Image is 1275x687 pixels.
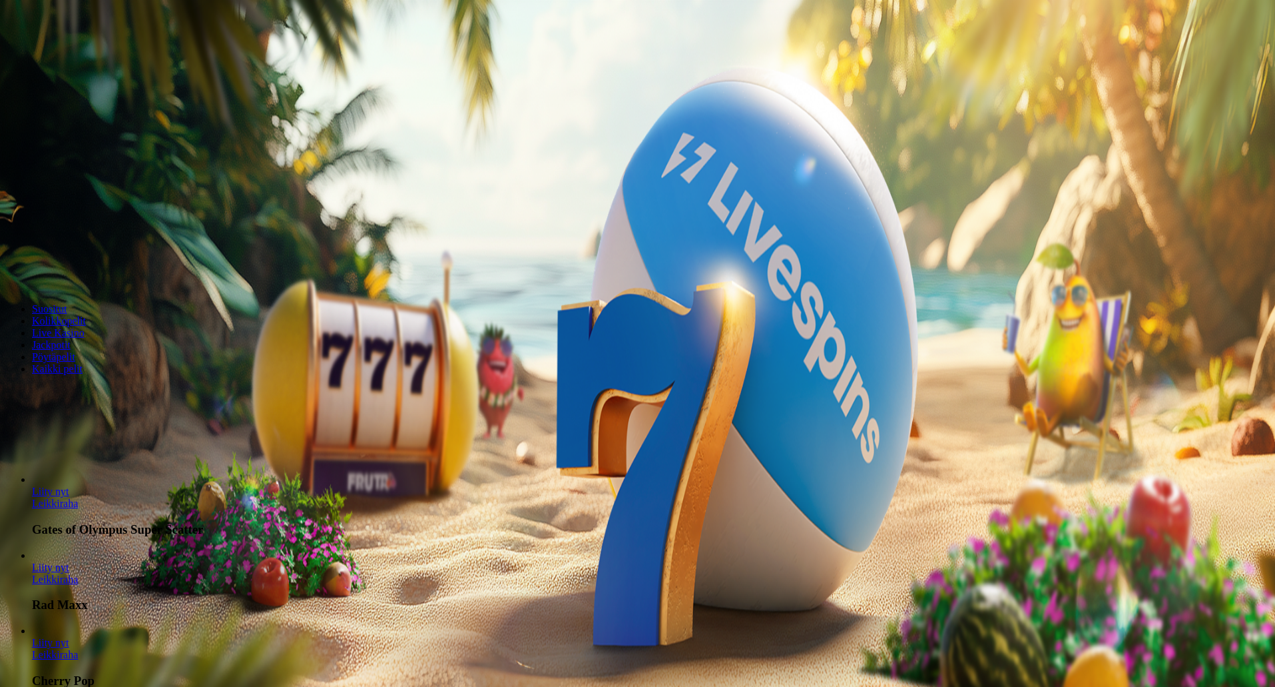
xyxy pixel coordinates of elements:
[32,637,69,648] a: Cherry Pop
[32,522,1270,537] h3: Gates of Olympus Super Scatter
[32,351,75,362] a: Pöytäpelit
[32,303,67,315] a: Suositut
[32,474,1270,537] article: Gates of Olympus Super Scatter
[32,550,1270,613] article: Rad Maxx
[32,562,69,573] a: Rad Maxx
[32,486,69,497] a: Gates of Olympus Super Scatter
[32,363,83,374] a: Kaikki pelit
[32,339,71,350] a: Jackpotit
[32,315,86,327] a: Kolikkopelit
[32,649,78,660] a: Cherry Pop
[32,637,69,648] span: Liity nyt
[32,498,78,509] a: Gates of Olympus Super Scatter
[32,486,69,497] span: Liity nyt
[32,562,69,573] span: Liity nyt
[32,598,1270,612] h3: Rad Maxx
[5,281,1270,400] header: Lobby
[32,574,78,585] a: Rad Maxx
[32,327,85,339] a: Live Kasino
[5,281,1270,375] nav: Lobby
